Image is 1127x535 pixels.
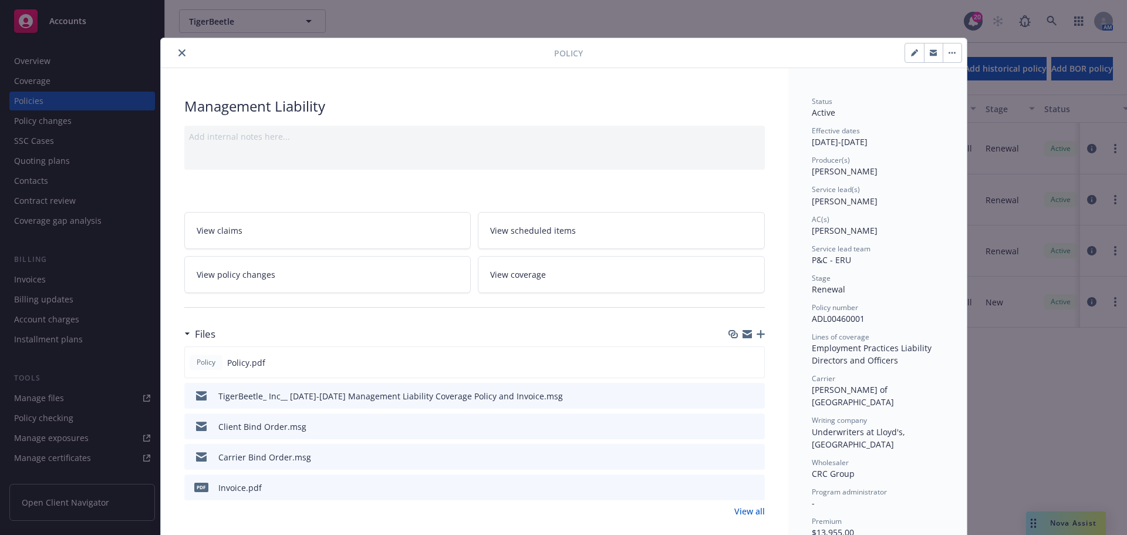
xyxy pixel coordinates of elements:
span: Policy number [812,302,858,312]
span: - [812,497,815,509]
span: View scheduled items [490,224,576,237]
span: Underwriters at Lloyd's, [GEOGRAPHIC_DATA] [812,426,907,450]
button: preview file [750,420,760,433]
span: [PERSON_NAME] [812,166,878,177]
button: download file [731,420,740,433]
div: Management Liability [184,96,765,116]
div: Invoice.pdf [218,482,262,494]
span: Service lead(s) [812,184,860,194]
a: View all [734,505,765,517]
div: Files [184,327,215,342]
span: Stage [812,273,831,283]
button: download file [731,451,740,463]
span: Producer(s) [812,155,850,165]
span: Active [812,107,835,118]
span: Carrier [812,374,835,383]
span: Premium [812,516,842,526]
div: Employment Practices Liability [812,342,943,354]
button: close [175,46,189,60]
div: [DATE] - [DATE] [812,126,943,148]
a: View policy changes [184,256,471,293]
a: View claims [184,212,471,249]
span: Lines of coverage [812,332,869,342]
span: Effective dates [812,126,860,136]
span: View policy changes [197,268,275,281]
span: Policy [554,47,583,59]
span: ADL00460001 [812,313,865,324]
span: AC(s) [812,214,829,224]
span: Status [812,96,832,106]
button: preview file [750,451,760,463]
button: download file [731,390,740,402]
span: View coverage [490,268,546,281]
span: pdf [194,483,208,492]
div: Carrier Bind Order.msg [218,451,311,463]
button: download file [730,356,740,369]
span: [PERSON_NAME] [812,196,878,207]
span: Program administrator [812,487,887,497]
span: Service lead team [812,244,870,254]
div: TigerBeetle_ Inc__ [DATE]-[DATE] Management Liability Coverage Policy and Invoice.msg [218,390,563,402]
div: Add internal notes here... [189,130,760,143]
span: [PERSON_NAME] [812,225,878,236]
button: download file [731,482,740,494]
span: View claims [197,224,242,237]
button: preview file [750,390,760,402]
h3: Files [195,327,215,342]
span: Wholesaler [812,457,849,467]
span: Policy [194,357,218,368]
div: Client Bind Order.msg [218,420,306,433]
span: Renewal [812,284,845,295]
div: Directors and Officers [812,354,943,366]
a: View scheduled items [478,212,765,249]
button: preview file [749,356,760,369]
span: Writing company [812,415,867,425]
span: Policy.pdf [227,356,265,369]
a: View coverage [478,256,765,293]
span: CRC Group [812,468,855,479]
span: P&C - ERU [812,254,851,265]
span: [PERSON_NAME] of [GEOGRAPHIC_DATA] [812,384,894,408]
button: preview file [750,482,760,494]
